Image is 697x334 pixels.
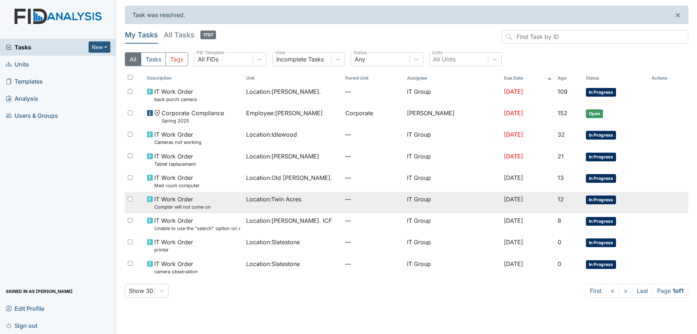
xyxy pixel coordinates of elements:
span: In Progress [586,131,616,140]
span: 21 [558,153,564,160]
span: IT Work Order printer [154,238,193,253]
small: printer [154,246,193,253]
span: Corporate Compliance Spring 2025 [162,109,224,124]
small: Unable to use the "search" option on cameras. [154,225,240,232]
th: Toggle SortBy [342,72,404,84]
th: Actions [649,72,685,84]
th: Toggle SortBy [501,72,555,84]
button: Tags [166,52,188,66]
span: Analysis [6,93,38,104]
span: [DATE] [504,131,523,138]
button: All [125,52,141,66]
small: Compter will not come on [154,204,211,210]
span: [DATE] [504,238,523,246]
span: IT Work Order camera observation [154,259,198,275]
span: In Progress [586,196,616,204]
nav: task-pagination [585,284,688,298]
td: IT Group [404,235,501,256]
small: Cameras not working [154,139,201,146]
span: [DATE] [504,196,523,203]
span: Location : Slatestone [246,259,300,268]
div: All FIDs [198,55,219,64]
a: First [585,284,606,298]
th: Toggle SortBy [144,72,243,84]
span: Location : [PERSON_NAME]. [246,87,321,96]
small: Med room computer [154,182,200,189]
button: New [89,41,110,53]
span: In Progress [586,260,616,269]
small: camera observation [154,268,198,275]
span: In Progress [586,174,616,183]
span: IT Work Order Cameras not working [154,130,201,146]
span: IT Work Order back porch camera [154,87,197,103]
span: Users & Groups [6,110,58,121]
small: Spring 2025 [162,117,224,124]
button: × [668,6,688,24]
strong: 1 of 1 [673,287,684,294]
span: 152 [558,109,567,117]
span: Sign out [6,320,37,331]
td: IT Group [404,149,501,170]
span: Location : [PERSON_NAME]. ICF [246,216,332,225]
td: IT Group [404,84,501,106]
div: Any [355,55,365,64]
th: Toggle SortBy [555,72,583,84]
a: < [606,284,619,298]
span: Open [586,109,603,118]
td: IT Group [404,192,501,213]
td: IT Group [404,213,501,235]
small: Tablet replacement [154,161,196,168]
span: 0 [558,238,561,246]
span: — [345,173,401,182]
span: Page [652,284,688,298]
span: 8 [558,217,561,224]
span: 13 [558,174,564,181]
td: IT Group [404,127,501,149]
span: Location : Old [PERSON_NAME]. [246,173,332,182]
span: In Progress [586,153,616,161]
span: Templates [6,76,43,87]
h5: My Tasks [125,30,158,40]
span: [DATE] [504,88,523,95]
span: — [345,130,401,139]
button: Tasks [141,52,166,66]
th: Assignee [404,72,501,84]
td: IT Group [404,257,501,278]
span: Corporate [345,109,373,117]
span: 32 [558,131,565,138]
span: Edit Profile [6,303,44,314]
a: Tasks [6,43,89,52]
span: [DATE] [504,174,523,181]
span: [DATE] [504,217,523,224]
span: — [345,195,401,204]
td: IT Group [404,170,501,192]
span: In Progress [586,238,616,247]
span: 109 [558,88,567,95]
span: 12 [558,196,564,203]
a: Last [632,284,653,298]
span: — [345,152,401,161]
span: Signed in as [PERSON_NAME] [6,286,73,297]
span: 1707 [200,31,216,39]
span: — [345,259,401,268]
span: In Progress [586,217,616,226]
span: IT Work Order Compter will not come on [154,195,211,210]
span: Location : Twin Acres [246,195,301,204]
span: IT Work Order Unable to use the "search" option on cameras. [154,216,240,232]
div: Show 30 [129,286,153,295]
th: Toggle SortBy [583,72,648,84]
span: — [345,87,401,96]
span: — [345,238,401,246]
span: Location : Idlewood [246,130,297,139]
td: [PERSON_NAME] [404,106,501,127]
span: — [345,216,401,225]
small: back porch camera [154,96,197,103]
span: Units [6,59,29,70]
span: IT Work Order Med room computer [154,173,200,189]
span: 0 [558,260,561,267]
span: Employee : [PERSON_NAME] [246,109,323,117]
input: Toggle All Rows Selected [128,75,133,80]
span: Location : Slatestone [246,238,300,246]
span: [DATE] [504,153,523,160]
